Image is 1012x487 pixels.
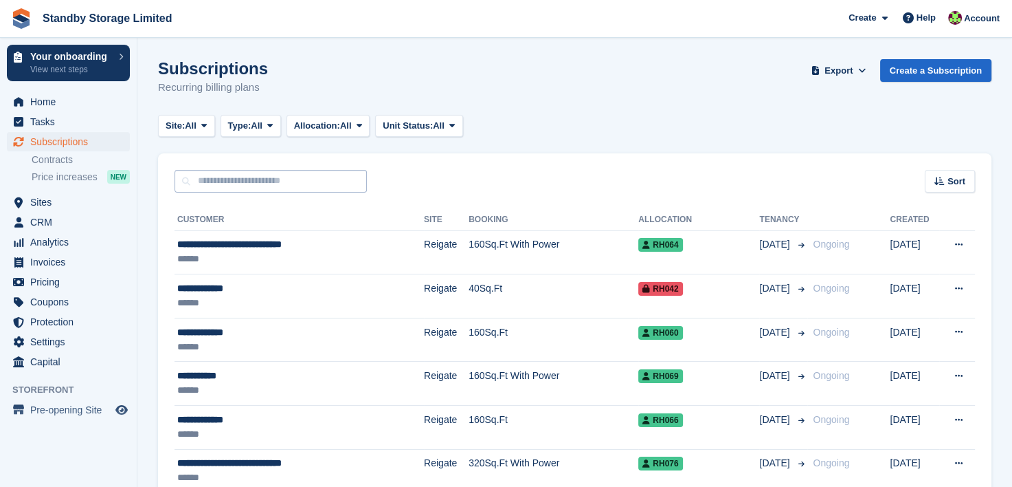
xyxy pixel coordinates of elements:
[375,115,462,138] button: Unit Status: All
[30,292,113,312] span: Coupons
[638,369,682,383] span: RH069
[424,362,469,406] td: Reigate
[7,132,130,151] a: menu
[469,406,638,450] td: 160Sq.Ft
[424,230,469,274] td: Reigate
[7,292,130,312] a: menu
[30,272,113,292] span: Pricing
[7,332,130,351] a: menu
[890,230,938,274] td: [DATE]
[964,12,1000,25] span: Account
[11,8,32,29] img: stora-icon-8386f47178a22dfd0bd8f6a31ec36ba5ce8667c1dd55bd0f319d3a0aa187defe.svg
[30,112,113,131] span: Tasks
[424,209,469,231] th: Site
[890,406,938,450] td: [DATE]
[286,115,370,138] button: Allocation: All
[638,238,682,252] span: RH064
[813,370,849,381] span: Ongoing
[638,326,682,340] span: RH060
[433,119,445,133] span: All
[469,318,638,362] td: 160Sq.Ft
[759,237,792,252] span: [DATE]
[813,327,849,338] span: Ongoing
[7,92,130,111] a: menu
[107,170,130,184] div: NEW
[30,52,112,61] p: Your onboarding
[30,132,113,151] span: Subscriptions
[221,115,281,138] button: Type: All
[948,11,962,25] img: Sue Ford
[32,171,98,184] span: Price increases
[32,169,130,184] a: Price increases NEW
[813,414,849,425] span: Ongoing
[7,213,130,232] a: menu
[340,119,352,133] span: All
[166,119,185,133] span: Site:
[30,332,113,351] span: Settings
[759,369,792,383] span: [DATE]
[848,11,876,25] span: Create
[7,112,130,131] a: menu
[30,92,113,111] span: Home
[890,274,938,318] td: [DATE]
[759,209,807,231] th: Tenancy
[890,209,938,231] th: Created
[813,283,849,294] span: Ongoing
[824,64,853,78] span: Export
[469,362,638,406] td: 160Sq.Ft With Power
[638,282,682,296] span: RH042
[113,402,130,418] a: Preview store
[759,281,792,296] span: [DATE]
[37,7,177,30] a: Standby Storage Limited
[30,252,113,272] span: Invoices
[638,413,682,427] span: RH066
[7,400,130,420] a: menu
[12,383,137,397] span: Storefront
[424,274,469,318] td: Reigate
[7,352,130,371] a: menu
[228,119,251,133] span: Type:
[30,352,113,371] span: Capital
[759,413,792,427] span: [DATE]
[158,115,215,138] button: Site: All
[158,80,268,96] p: Recurring billing plans
[813,457,849,468] span: Ongoing
[7,45,130,81] a: Your onboarding View next steps
[32,153,130,166] a: Contracts
[158,59,268,78] h1: Subscriptions
[251,119,262,133] span: All
[175,209,424,231] th: Customer
[30,232,113,252] span: Analytics
[30,400,113,420] span: Pre-opening Site
[7,193,130,212] a: menu
[880,59,991,82] a: Create a Subscription
[424,318,469,362] td: Reigate
[638,457,682,470] span: RH076
[813,239,849,250] span: Ongoing
[759,325,792,340] span: [DATE]
[424,406,469,450] td: Reigate
[30,312,113,332] span: Protection
[7,232,130,252] a: menu
[469,209,638,231] th: Booking
[809,59,869,82] button: Export
[294,119,340,133] span: Allocation:
[30,213,113,232] span: CRM
[638,209,759,231] th: Allocation
[7,272,130,292] a: menu
[947,175,965,188] span: Sort
[30,63,112,76] p: View next steps
[383,119,433,133] span: Unit Status:
[7,252,130,272] a: menu
[7,312,130,332] a: menu
[469,274,638,318] td: 40Sq.Ft
[185,119,196,133] span: All
[917,11,936,25] span: Help
[30,193,113,212] span: Sites
[890,318,938,362] td: [DATE]
[759,456,792,470] span: [DATE]
[469,230,638,274] td: 160Sq.Ft With Power
[890,362,938,406] td: [DATE]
